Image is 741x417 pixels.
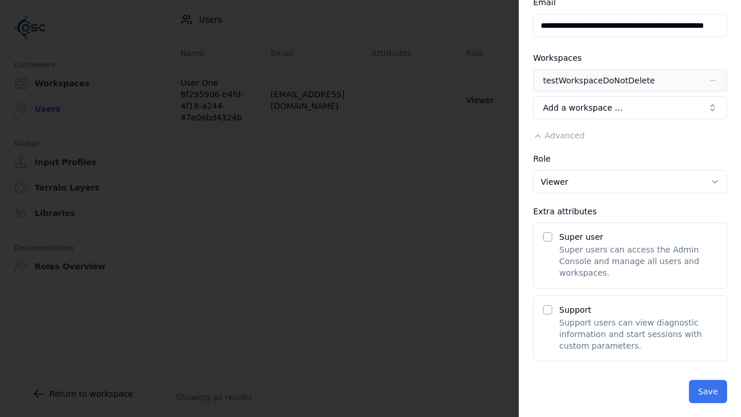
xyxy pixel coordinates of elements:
button: Advanced [533,130,585,141]
p: Super users can access the Admin Console and manage all users and workspaces. [559,244,717,279]
div: Extra attributes [533,207,727,215]
div: testWorkspaceDoNotDelete [543,75,655,86]
span: Add a workspace … [543,102,623,114]
label: Role [533,154,551,163]
label: Support [559,305,591,314]
span: Advanced [545,131,585,140]
button: Save [689,380,727,403]
label: Workspaces [533,53,582,63]
label: Super user [559,232,603,242]
p: Support users can view diagnostic information and start sessions with custom parameters. [559,317,717,352]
